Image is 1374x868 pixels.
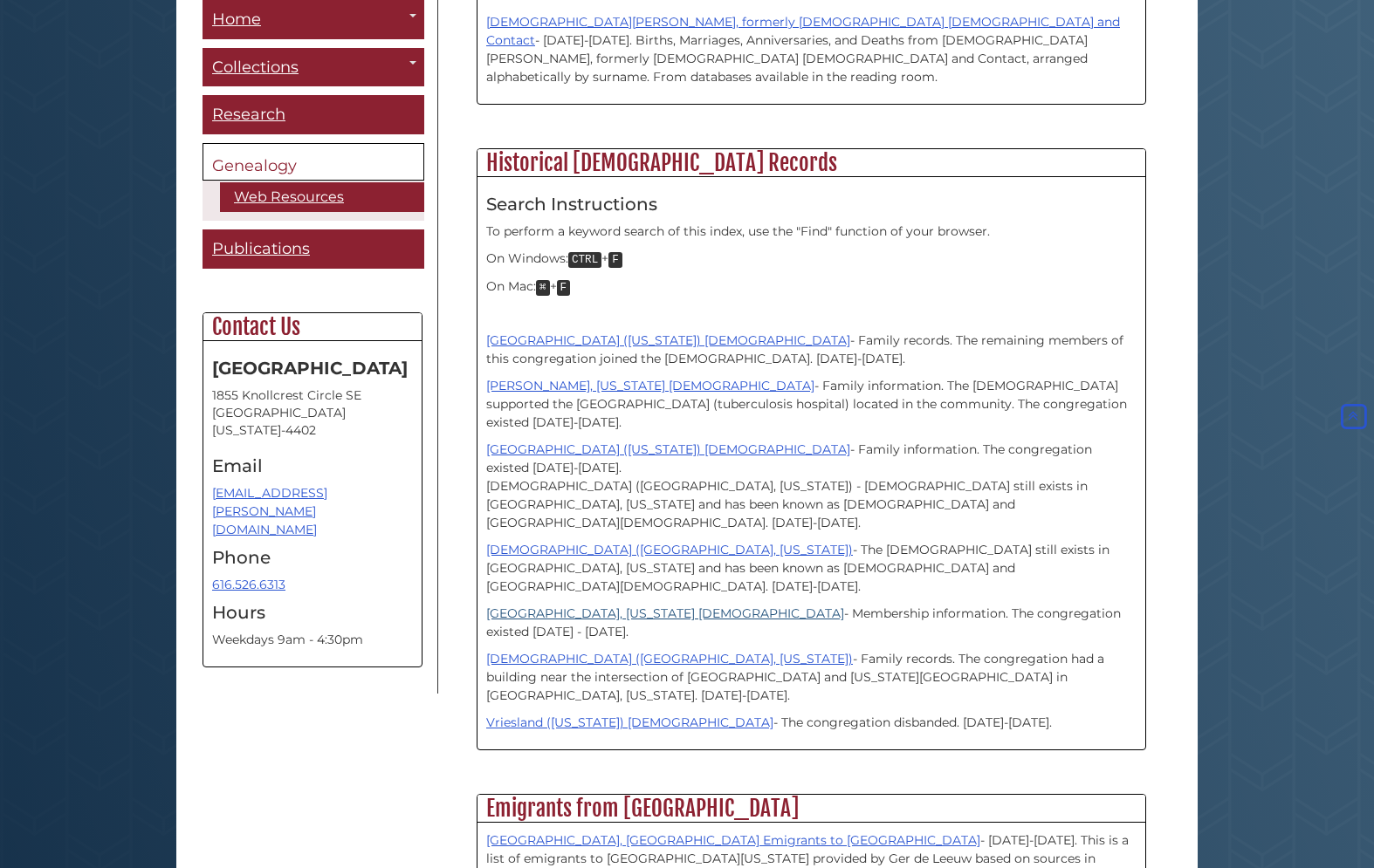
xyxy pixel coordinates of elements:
[212,485,327,537] a: [EMAIL_ADDRESS][PERSON_NAME][DOMAIN_NAME]
[486,542,853,557] a: [DEMOGRAPHIC_DATA] ([GEOGRAPHIC_DATA], [US_STATE])
[486,651,853,666] a: [DEMOGRAPHIC_DATA] ([GEOGRAPHIC_DATA], [US_STATE])
[486,195,1137,214] h4: Search Instructions
[212,156,297,175] span: Genealogy
[486,377,1137,432] p: - Family information. The [DEMOGRAPHIC_DATA] supported the [GEOGRAPHIC_DATA] (tuberculosis hospit...
[486,650,1137,705] p: - Family records. The congregation had a building near the intersection of [GEOGRAPHIC_DATA] and ...
[212,386,413,439] address: 1855 Knollcrest Circle SE [GEOGRAPHIC_DATA][US_STATE]-4402
[477,795,1145,823] h2: Emigrants from [GEOGRAPHIC_DATA]
[486,714,1137,732] p: - The congregation disbanded. [DATE]-[DATE].
[486,441,850,457] a: [GEOGRAPHIC_DATA] ([US_STATE]) [DEMOGRAPHIC_DATA]
[486,605,844,621] a: [GEOGRAPHIC_DATA], [US_STATE] [DEMOGRAPHIC_DATA]
[212,239,310,258] span: Publications
[203,48,424,87] a: Collections
[220,182,424,212] a: Web Resources
[608,252,622,268] kbd: F
[486,441,1137,532] p: - Family information. The congregation existed [DATE]-[DATE]. [DEMOGRAPHIC_DATA] ([GEOGRAPHIC_DAT...
[212,358,408,379] strong: [GEOGRAPHIC_DATA]
[486,541,1137,596] p: - The [DEMOGRAPHIC_DATA] still exists in [GEOGRAPHIC_DATA], [US_STATE] and has been known as [DEM...
[1337,409,1370,425] a: Back to Top
[212,58,299,77] span: Collections
[203,143,424,181] a: Genealogy
[486,277,1137,297] p: On Mac: +
[212,603,413,622] h4: Hours
[486,332,850,348] a: [GEOGRAPHIC_DATA] ([US_STATE]) [DEMOGRAPHIC_DATA]
[212,10,261,29] span: Home
[486,249,1137,269] p: On Windows: +
[568,252,601,268] kbd: CTRL
[486,714,773,730] a: Vriesland ([US_STATE]) [DEMOGRAPHIC_DATA]
[203,95,424,134] a: Research
[212,577,285,592] a: 616.526.6313
[477,149,1145,177] h2: Historical [DEMOGRAPHIC_DATA] Records
[486,222,1137,241] p: To perform a keyword search of this index, use the "Find" function of your browser.
[212,105,285,124] span: Research
[212,456,413,475] h4: Email
[203,229,424,269] a: Publications
[486,605,1137,641] p: - Membership information. The congregation existed [DATE] - [DATE].
[536,280,550,296] kbd: ⌘
[486,832,980,848] a: [GEOGRAPHIC_DATA], [GEOGRAPHIC_DATA] Emigrants to [GEOGRAPHIC_DATA]
[557,280,571,296] kbd: F
[486,331,1137,368] p: - Family records. The remaining members of this congregation joined the [DEMOGRAPHIC_DATA]. [DATE...
[212,548,413,567] h4: Phone
[212,631,413,649] p: Weekdays 9am - 4:30pm
[203,313,422,341] h2: Contact Us
[486,14,1120,48] a: [DEMOGRAPHIC_DATA][PERSON_NAME], formerly [DEMOGRAPHIC_DATA] [DEMOGRAPHIC_DATA] and Contact
[486,378,814,393] a: [PERSON_NAME], [US_STATE] [DEMOGRAPHIC_DATA]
